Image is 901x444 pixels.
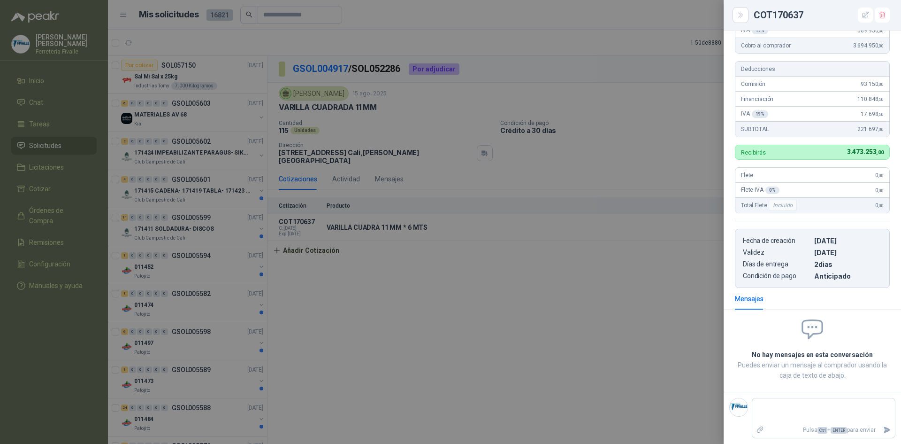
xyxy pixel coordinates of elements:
[741,126,769,132] span: SUBTOTAL
[861,111,884,117] span: 17.698
[814,260,882,268] p: 2 dias
[743,272,810,280] p: Condición de pago
[743,260,810,268] p: Días de entrega
[817,427,827,434] span: Ctrl
[730,398,748,416] img: Company Logo
[876,149,884,156] span: ,00
[743,237,810,245] p: Fecha de creación
[741,149,766,156] p: Recibirás
[741,27,768,34] span: IVA
[752,110,769,118] div: 19 %
[878,173,884,178] span: ,00
[875,172,884,179] span: 0
[878,188,884,193] span: ,00
[752,27,769,34] div: 19 %
[741,81,765,87] span: Comisión
[741,172,753,179] span: Flete
[735,350,890,360] h2: No hay mensajes en esta conversación
[878,127,884,132] span: ,00
[735,294,764,304] div: Mensajes
[861,81,884,87] span: 93.150
[741,200,799,211] span: Total Flete
[741,187,779,194] span: Flete IVA
[741,66,775,72] span: Deducciones
[765,187,779,194] div: 0 %
[741,42,790,49] span: Cobro al comprador
[735,360,890,381] p: Puedes enviar un mensaje al comprador usando la caja de texto de abajo.
[743,249,810,257] p: Validez
[741,96,773,102] span: Financiación
[879,422,895,438] button: Enviar
[857,96,884,102] span: 110.848
[768,422,880,438] p: Pulsa + para enviar
[814,272,882,280] p: Anticipado
[741,110,768,118] span: IVA
[857,126,884,132] span: 221.697
[769,200,797,211] div: Incluido
[878,112,884,117] span: ,50
[814,237,882,245] p: [DATE]
[857,27,884,34] span: 589.950
[735,9,746,21] button: Close
[847,148,884,156] span: 3.473.253
[878,43,884,48] span: ,00
[878,82,884,87] span: ,00
[814,249,882,257] p: [DATE]
[875,202,884,209] span: 0
[875,187,884,194] span: 0
[853,42,884,49] span: 3.694.950
[831,427,847,434] span: ENTER
[878,203,884,208] span: ,00
[878,28,884,33] span: ,00
[752,422,768,438] label: Adjuntar archivos
[754,8,890,23] div: COT170637
[878,97,884,102] span: ,50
